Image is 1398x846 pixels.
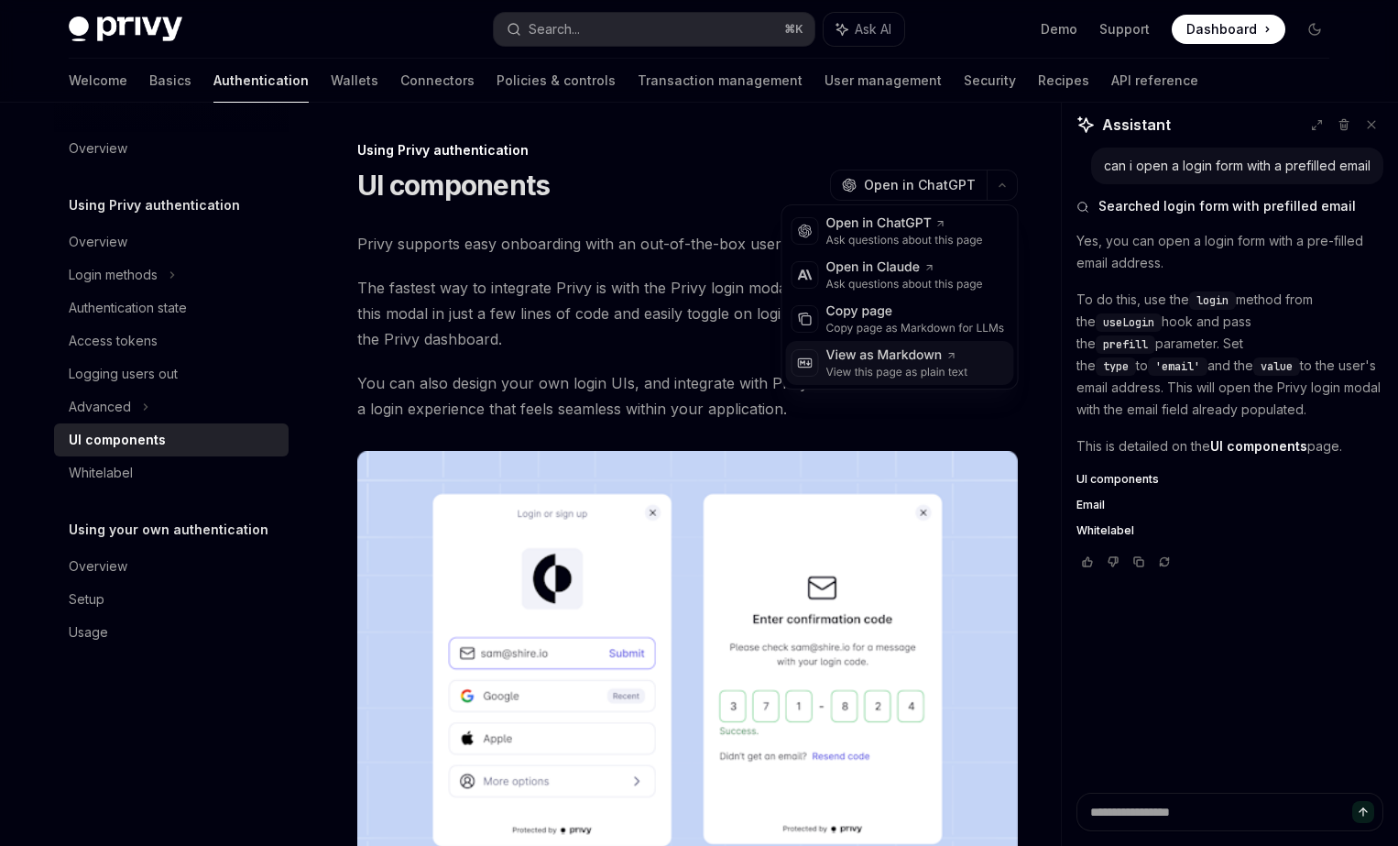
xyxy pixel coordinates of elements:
[1076,289,1383,421] p: To do this, use the method from the hook and pass the parameter. Set the to and the to the user's...
[54,456,289,489] a: Whitelabel
[529,18,580,40] div: Search...
[1103,315,1154,330] span: useLogin
[1076,230,1383,274] p: Yes, you can open a login form with a pre-filled email address.
[1210,438,1307,454] strong: UI components
[864,176,976,194] span: Open in ChatGPT
[357,169,550,202] h1: UI components
[357,231,1018,257] span: Privy supports easy onboarding with an out-of-the-box user interface to log users in.
[1103,359,1129,374] span: type
[1104,157,1371,175] div: can i open a login form with a prefilled email
[1076,523,1383,538] a: Whitelabel
[1098,197,1356,215] span: Searched login form with prefilled email
[1102,114,1171,136] span: Assistant
[69,363,178,385] div: Logging users out
[1076,197,1383,215] button: Searched login form with prefilled email
[69,231,127,253] div: Overview
[964,59,1016,103] a: Security
[69,264,158,286] div: Login methods
[69,396,131,418] div: Advanced
[69,59,127,103] a: Welcome
[54,225,289,258] a: Overview
[855,20,891,38] span: Ask AI
[69,429,166,451] div: UI components
[1196,293,1229,308] span: login
[54,550,289,583] a: Overview
[1076,498,1105,512] span: Email
[54,583,289,616] a: Setup
[1038,59,1089,103] a: Recipes
[826,302,1005,321] div: Copy page
[1155,359,1200,374] span: 'email'
[830,170,987,201] button: Open in ChatGPT
[826,214,983,233] div: Open in ChatGPT
[54,616,289,649] a: Usage
[69,555,127,577] div: Overview
[400,59,475,103] a: Connectors
[1103,337,1148,352] span: prefill
[826,365,968,379] div: View this page as plain text
[54,291,289,324] a: Authentication state
[331,59,378,103] a: Wallets
[213,59,309,103] a: Authentication
[149,59,191,103] a: Basics
[826,258,983,277] div: Open in Claude
[357,141,1018,159] div: Using Privy authentication
[54,357,289,390] a: Logging users out
[54,132,289,165] a: Overview
[784,22,803,37] span: ⌘ K
[826,321,1005,335] div: Copy page as Markdown for LLMs
[1041,20,1077,38] a: Demo
[824,13,904,46] button: Ask AI
[357,275,1018,352] span: The fastest way to integrate Privy is with the Privy login modal. Your application can integrate ...
[638,59,803,103] a: Transaction management
[825,59,942,103] a: User management
[69,462,133,484] div: Whitelabel
[54,324,289,357] a: Access tokens
[1261,359,1293,374] span: value
[1076,523,1134,538] span: Whitelabel
[357,370,1018,422] span: You can also design your own login UIs, and integrate with Privy’s authentication APIs to offer a...
[826,277,983,291] div: Ask questions about this page
[1352,801,1374,823] button: Send message
[1076,498,1383,512] a: Email
[1076,472,1383,487] a: UI components
[1099,20,1150,38] a: Support
[69,297,187,319] div: Authentication state
[1172,15,1285,44] a: Dashboard
[1186,20,1257,38] span: Dashboard
[826,233,983,247] div: Ask questions about this page
[497,59,616,103] a: Policies & controls
[69,621,108,643] div: Usage
[1076,472,1159,487] span: UI components
[69,194,240,216] h5: Using Privy authentication
[69,137,127,159] div: Overview
[1076,435,1383,457] p: This is detailed on the page.
[494,13,814,46] button: Search...⌘K
[69,519,268,541] h5: Using your own authentication
[69,588,104,610] div: Setup
[1111,59,1198,103] a: API reference
[69,330,158,352] div: Access tokens
[1300,15,1329,44] button: Toggle dark mode
[826,346,968,365] div: View as Markdown
[69,16,182,42] img: dark logo
[54,423,289,456] a: UI components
